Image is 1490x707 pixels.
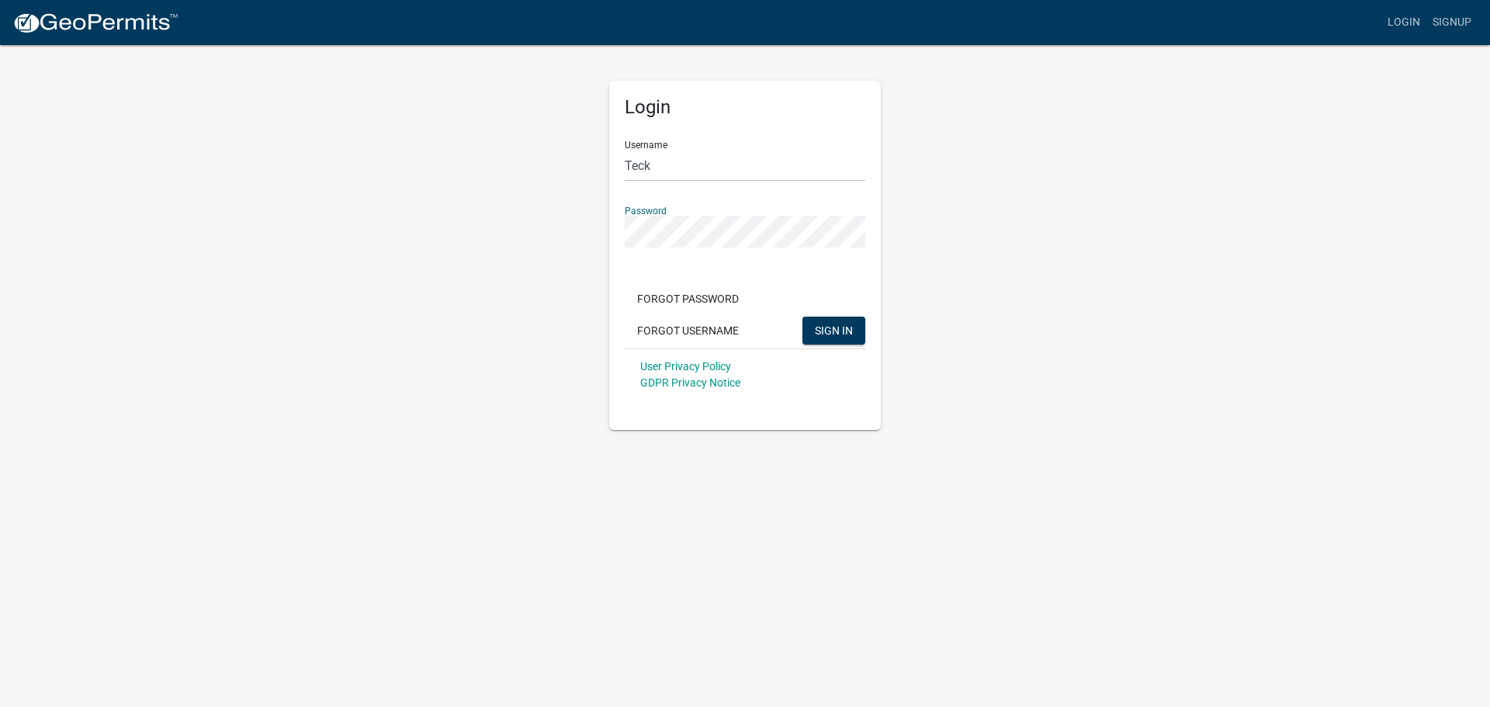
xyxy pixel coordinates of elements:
[625,96,865,119] h5: Login
[625,317,751,345] button: Forgot Username
[625,285,751,313] button: Forgot Password
[1381,8,1426,37] a: Login
[640,360,731,373] a: User Privacy Policy
[802,317,865,345] button: SIGN IN
[815,324,853,336] span: SIGN IN
[640,376,740,389] a: GDPR Privacy Notice
[1426,8,1478,37] a: Signup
